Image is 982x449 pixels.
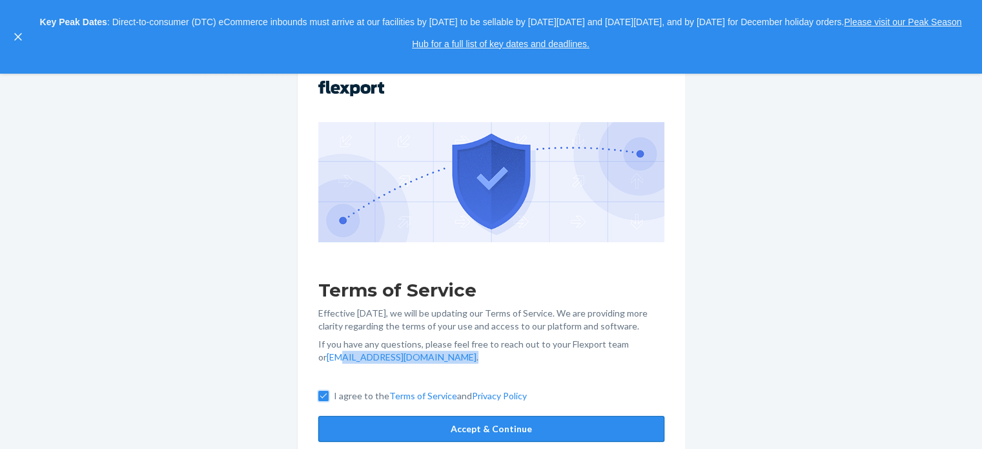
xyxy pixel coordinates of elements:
p: I agree to the and [334,390,527,402]
p: If you have any questions, please feel free to reach out to your Flexport team or . [318,338,664,364]
a: Terms of Service [389,390,457,401]
button: close, [12,30,25,43]
a: Privacy Policy [472,390,527,401]
p: : Direct-to-consumer (DTC) eCommerce inbounds must arrive at our facilities by [DATE] to be sella... [31,12,970,55]
strong: Key Peak Dates [40,17,107,27]
img: GDPR Compliance [318,122,664,242]
button: Accept & Continue [318,416,664,442]
a: [EMAIL_ADDRESS][DOMAIN_NAME] [327,351,476,362]
input: I agree to theTerms of ServiceandPrivacy Policy [318,391,329,401]
img: Flexport logo [318,81,384,96]
a: Please visit our Peak Season Hub for a full list of key dates and deadlines. [412,17,961,49]
p: Effective [DATE], we will be updating our Terms of Service. We are providing more clarity regardi... [318,307,664,333]
h1: Terms of Service [318,278,664,302]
